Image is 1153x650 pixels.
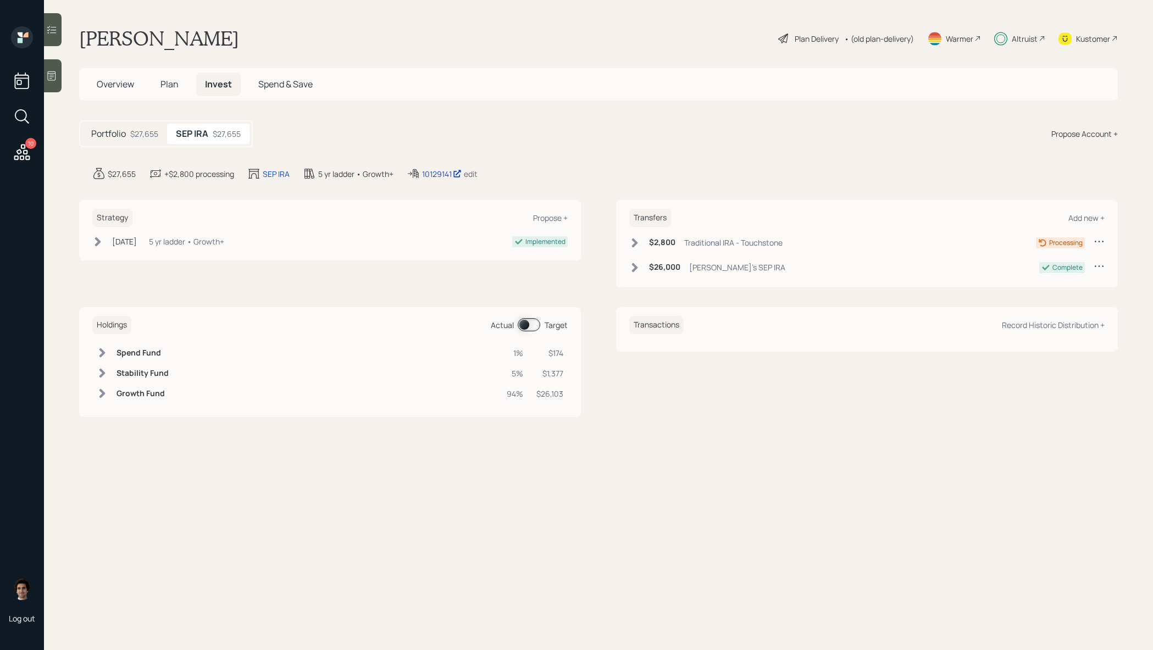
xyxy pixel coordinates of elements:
[176,129,208,139] h5: SEP IRA
[629,209,671,227] h6: Transfers
[108,168,136,180] div: $27,655
[213,128,241,140] div: $27,655
[1012,33,1038,45] div: Altruist
[1076,33,1110,45] div: Kustomer
[1002,320,1105,330] div: Record Historic Distribution +
[649,238,675,247] h6: $2,800
[205,78,232,90] span: Invest
[536,368,563,379] div: $1,377
[1052,263,1083,273] div: Complete
[97,78,134,90] span: Overview
[164,168,234,180] div: +$2,800 processing
[795,33,839,45] div: Plan Delivery
[844,33,914,45] div: • (old plan-delivery)
[536,347,563,359] div: $174
[117,369,169,378] h6: Stability Fund
[545,319,568,331] div: Target
[525,237,566,247] div: Implemented
[130,128,158,140] div: $27,655
[117,348,169,358] h6: Spend Fund
[649,263,680,272] h6: $26,000
[422,168,462,180] div: 10129141
[536,388,563,399] div: $26,103
[491,319,514,331] div: Actual
[507,347,523,359] div: 1%
[689,262,785,273] div: [PERSON_NAME]'s SEP IRA
[1068,213,1105,223] div: Add new +
[318,168,393,180] div: 5 yr ladder • Growth+
[79,26,239,51] h1: [PERSON_NAME]
[1051,128,1118,140] div: Propose Account +
[117,389,169,398] h6: Growth Fund
[11,578,33,600] img: harrison-schaefer-headshot-2.png
[464,169,478,179] div: edit
[946,33,973,45] div: Warmer
[629,316,684,334] h6: Transactions
[507,368,523,379] div: 5%
[684,237,783,248] div: Traditional IRA - Touchstone
[507,388,523,399] div: 94%
[112,236,137,247] div: [DATE]
[92,316,131,334] h6: Holdings
[92,209,132,227] h6: Strategy
[25,138,36,149] div: 10
[91,129,126,139] h5: Portfolio
[263,168,290,180] div: SEP IRA
[160,78,179,90] span: Plan
[9,613,35,624] div: Log out
[149,236,224,247] div: 5 yr ladder • Growth+
[533,213,568,223] div: Propose +
[1049,238,1083,248] div: Processing
[258,78,313,90] span: Spend & Save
